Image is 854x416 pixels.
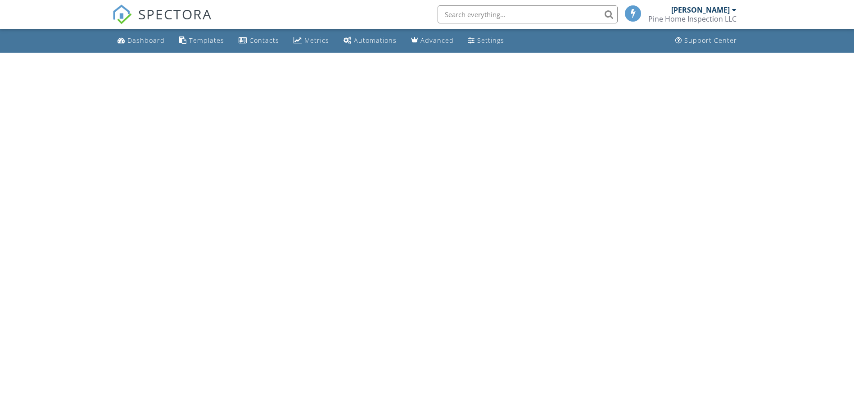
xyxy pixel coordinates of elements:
[438,5,618,23] input: Search everything...
[304,36,329,45] div: Metrics
[290,32,333,49] a: Metrics
[671,5,730,14] div: [PERSON_NAME]
[465,32,508,49] a: Settings
[112,12,212,31] a: SPECTORA
[114,32,168,49] a: Dashboard
[249,36,279,45] div: Contacts
[127,36,165,45] div: Dashboard
[354,36,397,45] div: Automations
[176,32,228,49] a: Templates
[138,5,212,23] span: SPECTORA
[420,36,454,45] div: Advanced
[340,32,400,49] a: Automations (Basic)
[235,32,283,49] a: Contacts
[648,14,737,23] div: Pine Home Inspection LLC
[189,36,224,45] div: Templates
[684,36,737,45] div: Support Center
[112,5,132,24] img: The Best Home Inspection Software - Spectora
[477,36,504,45] div: Settings
[407,32,457,49] a: Advanced
[672,32,741,49] a: Support Center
